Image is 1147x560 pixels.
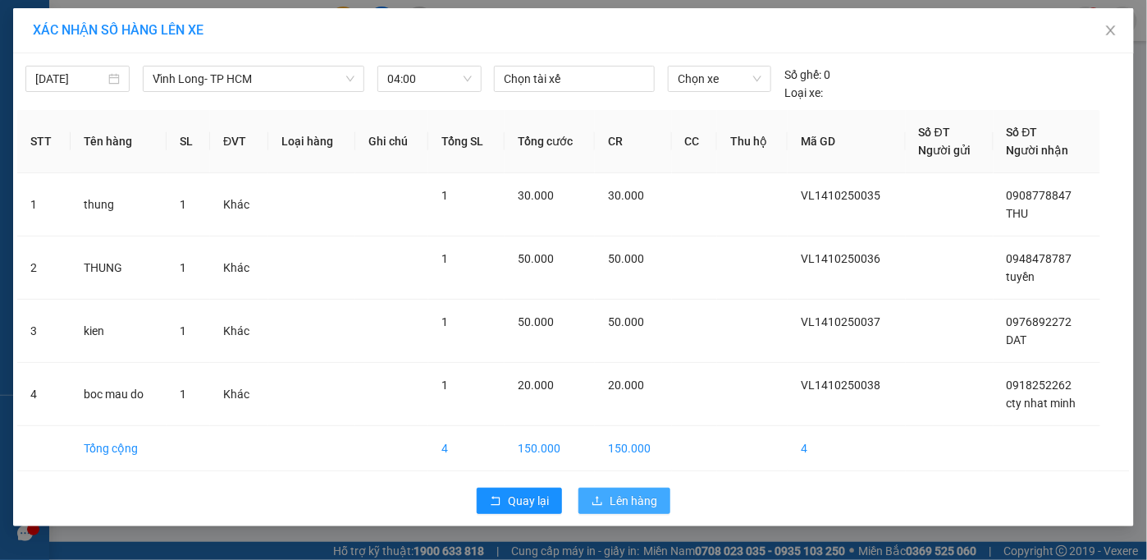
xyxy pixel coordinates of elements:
[595,110,672,173] th: CR
[1007,397,1076,410] span: cty nhat minh
[784,66,830,84] div: 0
[784,84,823,102] span: Loại xe:
[428,110,504,173] th: Tổng SL
[784,66,821,84] span: Số ghế:
[345,74,355,84] span: down
[788,110,906,173] th: Mã GD
[71,236,167,300] td: THUNG
[508,492,549,510] span: Quay lại
[1007,189,1072,202] span: 0908778847
[608,252,644,265] span: 50.000
[355,110,428,173] th: Ghi chú
[387,67,472,91] span: 04:00
[678,67,761,91] span: Chọn xe
[428,426,504,471] td: 4
[505,426,595,471] td: 150.000
[33,22,203,38] span: XÁC NHẬN SỐ HÀNG LÊN XE
[518,252,554,265] span: 50.000
[210,363,268,426] td: Khác
[180,198,186,211] span: 1
[490,495,501,508] span: rollback
[1007,315,1072,328] span: 0976892272
[180,388,186,401] span: 1
[477,488,562,514] button: rollbackQuay lại
[17,110,71,173] th: STT
[1088,8,1134,54] button: Close
[441,379,448,392] span: 1
[210,110,268,173] th: ĐVT
[1104,24,1117,37] span: close
[17,236,71,300] td: 2
[180,324,186,337] span: 1
[17,173,71,236] td: 1
[35,70,105,88] input: 15/10/2025
[608,315,644,328] span: 50.000
[71,110,167,173] th: Tên hàng
[441,315,448,328] span: 1
[518,379,554,392] span: 20.000
[801,189,880,202] span: VL1410250035
[801,379,880,392] span: VL1410250038
[610,492,657,510] span: Lên hàng
[167,110,210,173] th: SL
[210,236,268,300] td: Khác
[608,379,644,392] span: 20.000
[153,67,354,91] span: Vĩnh Long- TP HCM
[1007,207,1029,220] span: THU
[1007,144,1069,157] span: Người nhận
[71,426,167,471] td: Tổng cộng
[268,110,355,173] th: Loại hàng
[592,495,603,508] span: upload
[518,189,554,202] span: 30.000
[717,110,788,173] th: Thu hộ
[1007,126,1038,139] span: Số ĐT
[17,300,71,363] td: 3
[1007,252,1072,265] span: 0948478787
[578,488,670,514] button: uploadLên hàng
[672,110,718,173] th: CC
[1007,379,1072,392] span: 0918252262
[441,189,448,202] span: 1
[595,426,672,471] td: 150.000
[180,261,186,274] span: 1
[1007,333,1027,347] span: DAT
[801,315,880,328] span: VL1410250037
[71,173,167,236] td: thung
[919,144,971,157] span: Người gửi
[608,189,644,202] span: 30.000
[788,426,906,471] td: 4
[71,363,167,426] td: boc mau do
[505,110,595,173] th: Tổng cước
[17,363,71,426] td: 4
[210,173,268,236] td: Khác
[210,300,268,363] td: Khác
[919,126,950,139] span: Số ĐT
[71,300,167,363] td: kien
[518,315,554,328] span: 50.000
[801,252,880,265] span: VL1410250036
[441,252,448,265] span: 1
[1007,270,1035,283] span: tuyền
